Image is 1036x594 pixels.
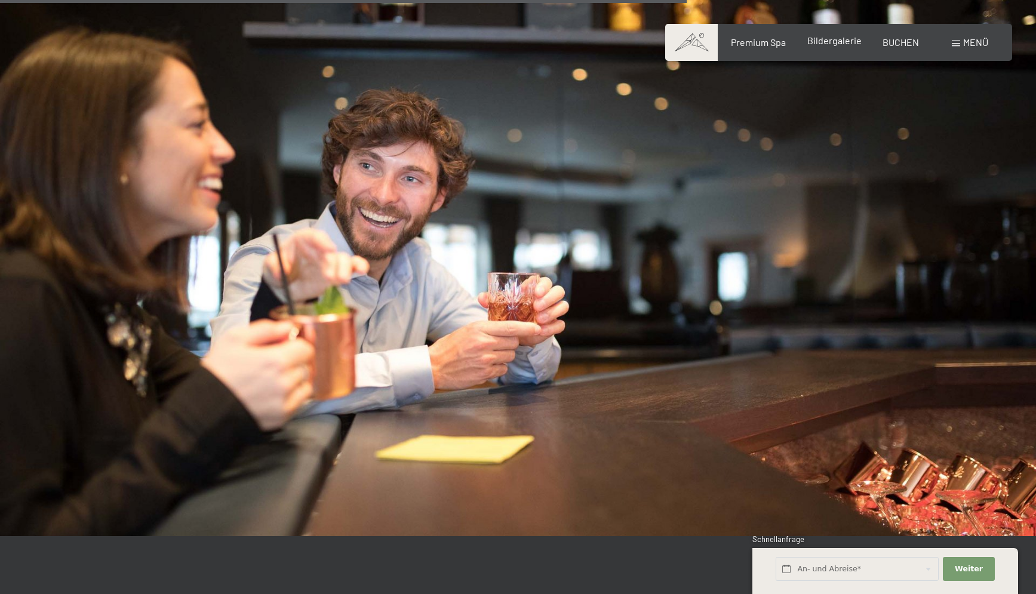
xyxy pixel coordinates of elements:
[807,35,862,46] a: Bildergalerie
[883,36,919,48] a: BUCHEN
[955,564,983,574] span: Weiter
[731,36,786,48] a: Premium Spa
[752,534,804,544] span: Schnellanfrage
[943,557,994,581] button: Weiter
[963,36,988,48] span: Menü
